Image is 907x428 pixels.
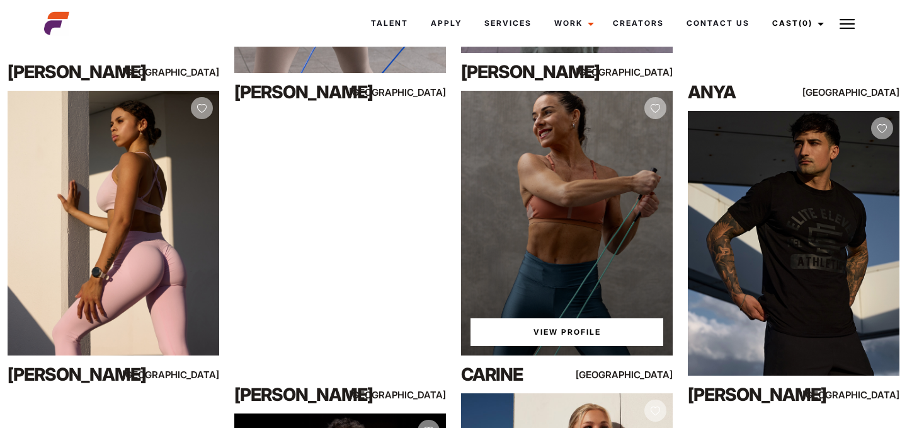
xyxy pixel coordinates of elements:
[156,64,219,80] div: [GEOGRAPHIC_DATA]
[799,18,813,28] span: (0)
[543,6,602,40] a: Work
[473,6,543,40] a: Services
[609,64,673,80] div: [GEOGRAPHIC_DATA]
[609,367,673,383] div: [GEOGRAPHIC_DATA]
[8,362,135,387] div: [PERSON_NAME]
[234,382,362,407] div: [PERSON_NAME]
[360,6,419,40] a: Talent
[461,362,588,387] div: Carine
[382,387,446,403] div: [GEOGRAPHIC_DATA]
[688,79,815,105] div: Anya
[471,318,663,346] a: View Carine'sProfile
[419,6,473,40] a: Apply
[8,59,135,84] div: [PERSON_NAME]
[44,11,69,36] img: cropped-aefm-brand-fav-22-square.png
[675,6,761,40] a: Contact Us
[688,382,815,407] div: [PERSON_NAME]
[602,6,675,40] a: Creators
[382,84,446,100] div: [GEOGRAPHIC_DATA]
[840,16,855,32] img: Burger icon
[156,367,219,383] div: [GEOGRAPHIC_DATA]
[461,59,588,84] div: [PERSON_NAME]
[761,6,831,40] a: Cast(0)
[836,84,899,100] div: [GEOGRAPHIC_DATA]
[234,79,362,105] div: [PERSON_NAME]
[836,387,899,403] div: [GEOGRAPHIC_DATA]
